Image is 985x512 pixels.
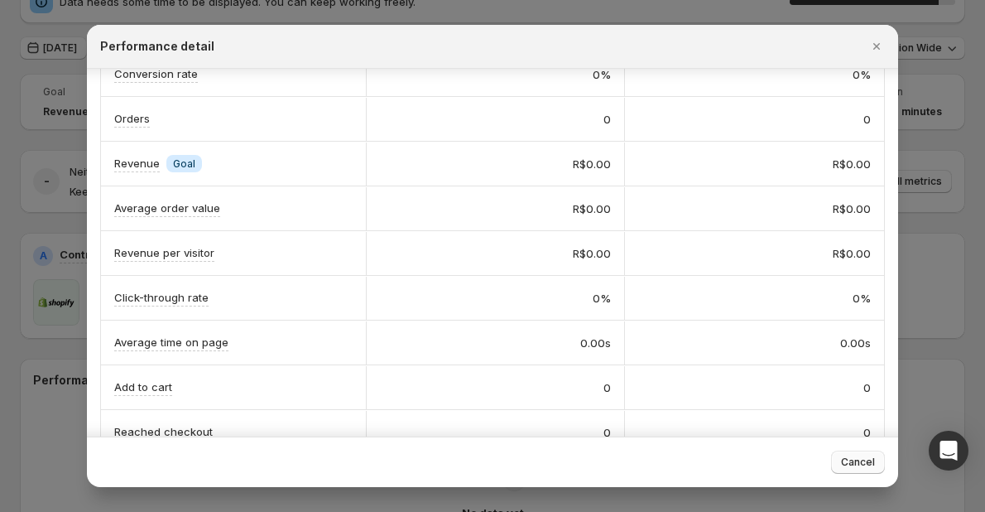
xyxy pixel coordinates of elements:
p: Reached checkout [114,423,213,440]
span: 0% [853,290,871,307]
span: 0 [863,424,871,441]
span: 0 [863,111,871,128]
span: 0% [593,290,611,307]
span: R$0.00 [573,245,611,262]
span: R$0.00 [573,200,611,217]
p: Revenue per visitor [114,244,214,261]
span: R$0.00 [833,156,871,172]
span: R$0.00 [833,200,871,217]
span: 0 [863,379,871,396]
span: 0 [603,424,611,441]
p: Orders [114,110,150,127]
span: R$0.00 [833,245,871,262]
h2: Performance detail [100,38,214,55]
span: 0% [853,66,871,83]
span: 0.00s [580,335,611,351]
p: Average order value [114,200,220,216]
p: Add to cart [114,379,172,395]
p: Click-through rate [114,289,209,306]
button: Cancel [831,451,885,474]
span: Cancel [841,456,875,469]
span: 0% [593,66,611,83]
span: 0 [603,379,611,396]
button: Close [865,35,888,58]
span: 0.00s [840,335,871,351]
span: R$0.00 [573,156,611,172]
div: Open Intercom Messenger [929,431,968,471]
span: 0 [603,111,611,128]
span: Goal [173,157,195,171]
p: Conversion rate [114,65,198,82]
p: Revenue [114,155,160,171]
p: Average time on page [114,334,228,350]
